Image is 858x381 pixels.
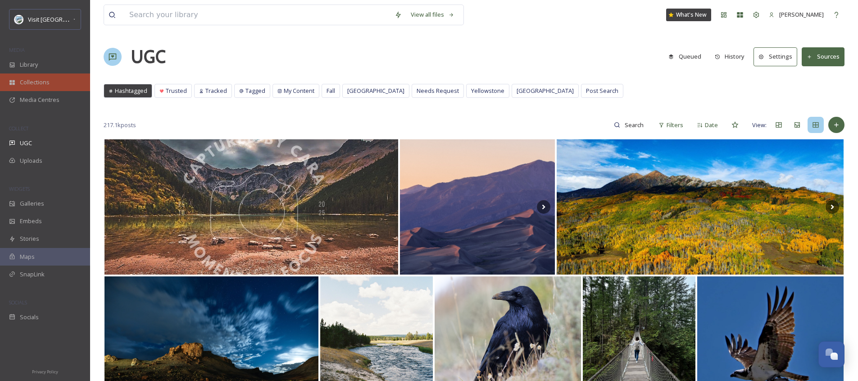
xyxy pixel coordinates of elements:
[586,87,618,95] span: Post Search
[20,217,42,225] span: Embeds
[327,87,335,95] span: Fall
[347,87,404,95] span: [GEOGRAPHIC_DATA]
[664,48,706,65] button: Queued
[28,15,114,23] span: Visit [GEOGRAPHIC_DATA] Parks
[20,234,39,243] span: Stories
[32,369,58,375] span: Privacy Policy
[20,270,45,279] span: SnapLink
[205,87,227,95] span: Tracked
[115,87,147,95] span: Hashtagged
[557,139,844,275] img: 🏔️Kebler Pass showing off its vibrant colors 🍁🍂🍃this past weekend. #goldorado #rockymountains #go...
[667,121,683,129] span: Filters
[20,60,38,69] span: Library
[166,87,187,95] span: Trusted
[666,9,711,21] a: What's New
[284,87,314,95] span: My Content
[406,6,459,23] a: View all files
[710,48,749,65] button: History
[9,185,30,192] span: WIDGETS
[752,121,767,129] span: View:
[710,48,754,65] a: History
[20,156,42,165] span: Uploads
[131,43,166,70] a: UGC
[417,87,459,95] span: Needs Request
[20,139,32,147] span: UGC
[664,48,710,65] a: Queued
[32,366,58,376] a: Privacy Policy
[754,47,802,66] a: Settings
[400,139,555,275] img: Was able to stop by beautiful #GreatSandDunesNationalPark in Colorado last month. Sunset was incr...
[9,299,27,306] span: SOCIALS
[802,47,844,66] button: Sources
[705,121,718,129] span: Date
[104,121,136,129] span: 217.1k posts
[104,139,398,275] img: Avalanche Lake, September 2024. #glaciernationalpark #montana #photographer #photography
[245,87,265,95] span: Tagged
[20,313,39,321] span: Socials
[754,47,797,66] button: Settings
[20,252,35,261] span: Maps
[20,199,44,208] span: Galleries
[20,96,59,104] span: Media Centres
[14,15,23,24] img: download.png
[20,78,50,87] span: Collections
[9,125,28,132] span: COLLECT
[9,46,25,53] span: MEDIA
[764,6,828,23] a: [PERSON_NAME]
[818,341,844,367] button: Open Chat
[779,10,824,18] span: [PERSON_NAME]
[471,87,504,95] span: Yellowstone
[620,116,649,134] input: Search
[517,87,574,95] span: [GEOGRAPHIC_DATA]
[125,5,390,25] input: Search your library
